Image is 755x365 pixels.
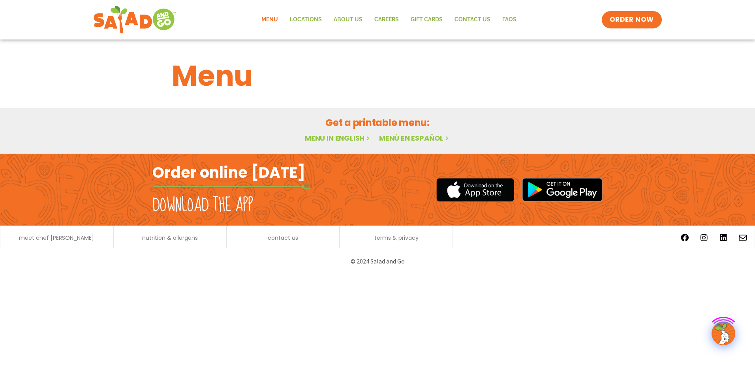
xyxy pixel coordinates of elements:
img: new-SAG-logo-768×292 [93,4,177,36]
h2: Get a printable menu: [172,116,583,130]
h1: Menu [172,55,583,97]
a: Menu [255,11,284,29]
a: GIFT CARDS [405,11,449,29]
a: ORDER NOW [602,11,662,28]
img: google_play [522,178,603,201]
a: About Us [328,11,368,29]
a: FAQs [496,11,522,29]
img: fork [152,184,310,189]
h2: Order online [DATE] [152,163,305,182]
nav: Menu [255,11,522,29]
a: contact us [268,235,298,241]
h2: Download the app [152,194,253,216]
a: terms & privacy [374,235,419,241]
img: appstore [436,177,514,203]
span: ORDER NOW [610,15,654,24]
a: nutrition & allergens [142,235,198,241]
a: meet chef [PERSON_NAME] [19,235,94,241]
a: Menu in English [305,133,371,143]
a: Careers [368,11,405,29]
a: Contact Us [449,11,496,29]
p: © 2024 Salad and Go [156,256,599,267]
a: Locations [284,11,328,29]
a: Menú en español [379,133,450,143]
